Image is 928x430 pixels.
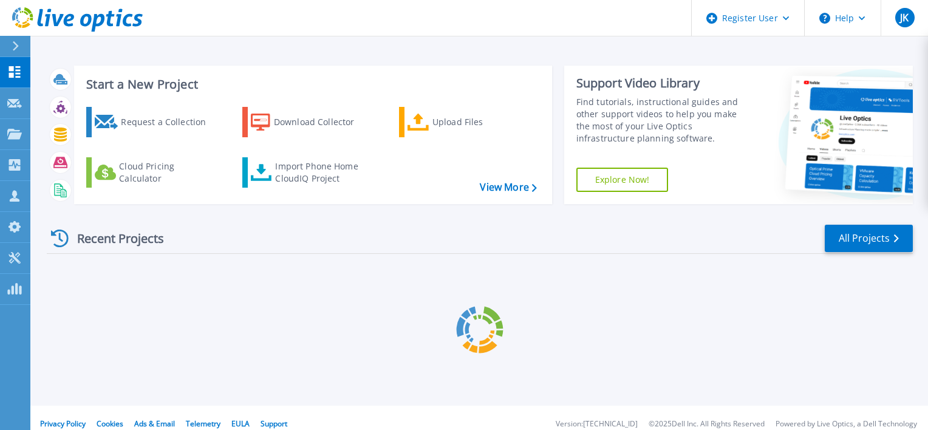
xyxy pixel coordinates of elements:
div: Download Collector [274,110,371,134]
a: Support [261,418,287,429]
li: © 2025 Dell Inc. All Rights Reserved [649,420,765,428]
div: Request a Collection [121,110,218,134]
a: Cloud Pricing Calculator [86,157,222,188]
a: View More [480,182,536,193]
a: Request a Collection [86,107,222,137]
h3: Start a New Project [86,78,536,91]
span: JK [900,13,909,22]
div: Find tutorials, instructional guides and other support videos to help you make the most of your L... [576,96,751,145]
a: Explore Now! [576,168,669,192]
a: Upload Files [399,107,534,137]
li: Version: [TECHNICAL_ID] [556,420,638,428]
a: EULA [231,418,250,429]
div: Support Video Library [576,75,751,91]
a: Download Collector [242,107,378,137]
a: Telemetry [186,418,220,429]
div: Upload Files [432,110,530,134]
div: Cloud Pricing Calculator [119,160,216,185]
a: All Projects [825,225,913,252]
a: Privacy Policy [40,418,86,429]
li: Powered by Live Optics, a Dell Technology [776,420,917,428]
div: Import Phone Home CloudIQ Project [275,160,370,185]
a: Ads & Email [134,418,175,429]
div: Recent Projects [47,224,180,253]
a: Cookies [97,418,123,429]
